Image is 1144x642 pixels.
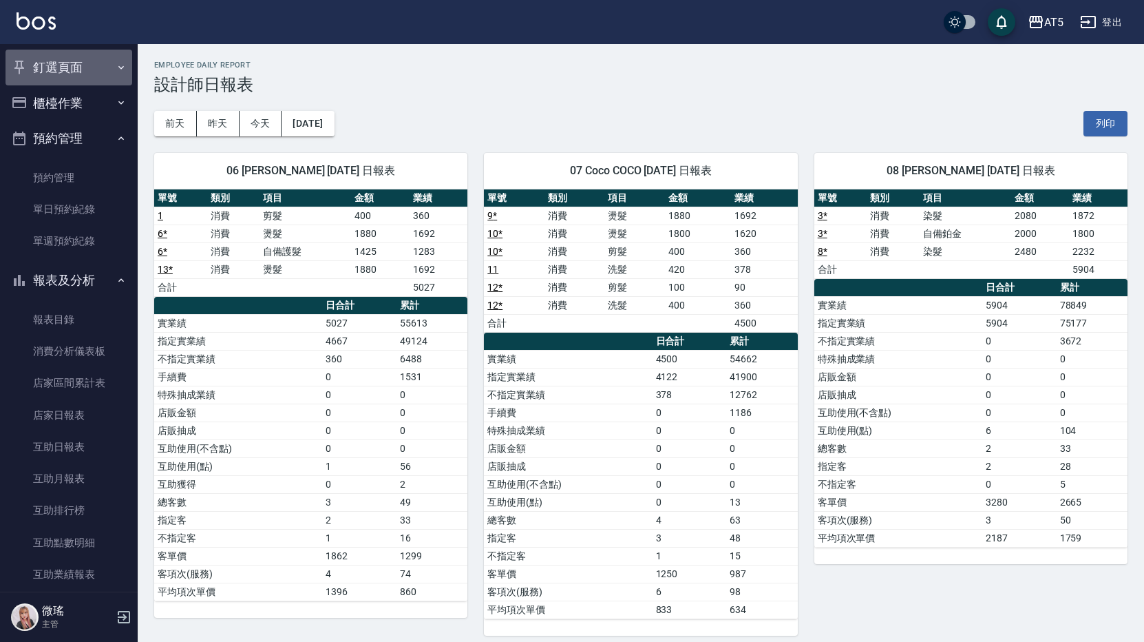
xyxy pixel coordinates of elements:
td: 1283 [410,242,468,260]
td: 98 [726,583,797,601]
a: 單週預約紀錄 [6,225,132,257]
td: 實業績 [484,350,652,368]
td: 16 [396,529,467,547]
td: 燙髮 [259,260,351,278]
td: 4667 [322,332,396,350]
table: a dense table [814,189,1127,279]
a: 11 [487,264,498,275]
a: 互助排行榜 [6,495,132,526]
td: 1800 [665,225,731,242]
td: 互助使用(不含點) [154,439,322,457]
a: 互助點數明細 [6,527,132,559]
td: 指定客 [814,457,982,475]
td: 74 [396,565,467,583]
td: 41900 [726,368,797,386]
td: 1759 [1057,529,1127,547]
td: 不指定客 [484,547,652,565]
td: 400 [665,242,731,260]
td: 2 [322,511,396,529]
td: 4 [322,565,396,583]
th: 單號 [814,189,867,207]
td: 0 [396,386,467,404]
td: 消費 [544,260,604,278]
td: 5 [1057,475,1127,493]
td: 洗髮 [604,260,664,278]
td: 消費 [207,260,260,278]
td: 6 [653,583,727,601]
td: 燙髮 [604,207,664,225]
td: 消費 [544,225,604,242]
td: 自備鉑金 [920,225,1011,242]
td: 104 [1057,422,1127,439]
th: 日合計 [322,297,396,315]
th: 業績 [731,189,798,207]
td: 染髮 [920,207,1011,225]
td: 總客數 [154,493,322,511]
td: 手續費 [484,404,652,422]
td: 15 [726,547,797,565]
td: 1186 [726,404,797,422]
td: 360 [322,350,396,368]
td: 客項次(服務) [814,511,982,529]
a: 全店業績分析表 [6,590,132,622]
td: 總客數 [814,439,982,457]
td: 0 [982,404,1057,422]
td: 總客數 [484,511,652,529]
td: 實業績 [814,296,982,314]
th: 類別 [867,189,920,207]
td: 3672 [1057,332,1127,350]
td: 不指定客 [814,475,982,493]
td: 手續費 [154,368,322,386]
td: 1880 [351,225,410,242]
a: 1 [158,210,163,221]
a: 消費分析儀表板 [6,335,132,367]
td: 5904 [982,296,1057,314]
td: 360 [731,296,798,314]
td: 1692 [410,260,468,278]
button: [DATE] [282,111,334,136]
td: 55613 [396,314,467,332]
button: 報表及分析 [6,262,132,298]
td: 店販抽成 [154,422,322,439]
td: 指定實業績 [154,332,322,350]
th: 日合計 [982,279,1057,297]
td: 合計 [814,260,867,278]
img: Person [11,603,39,631]
td: 0 [322,386,396,404]
th: 類別 [544,189,604,207]
td: 12762 [726,386,797,404]
td: 860 [396,583,467,601]
td: 消費 [544,207,604,225]
td: 客單價 [484,565,652,583]
td: 0 [322,439,396,457]
td: 特殊抽成業績 [154,386,322,404]
button: 預約管理 [6,121,132,156]
td: 2 [982,439,1057,457]
td: 5027 [410,278,468,296]
td: 消費 [207,242,260,260]
td: 店販抽成 [484,457,652,475]
td: 燙髮 [604,225,664,242]
h2: Employee Daily Report [154,61,1127,70]
td: 1872 [1069,207,1127,225]
td: 3 [982,511,1057,529]
th: 業績 [410,189,468,207]
td: 客項次(服務) [484,583,652,601]
td: 48 [726,529,797,547]
td: 1531 [396,368,467,386]
span: 08 [PERSON_NAME] [DATE] 日報表 [831,164,1111,178]
span: 07 Coco COCO [DATE] 日報表 [500,164,781,178]
td: 33 [396,511,467,529]
a: 店家日報表 [6,400,132,431]
td: 消費 [544,296,604,314]
a: 互助業績報表 [6,559,132,590]
td: 378 [731,260,798,278]
td: 2232 [1069,242,1127,260]
td: 自備護髮 [259,242,351,260]
td: 1 [653,547,727,565]
td: 400 [351,207,410,225]
td: 0 [726,422,797,439]
td: 0 [1057,350,1127,368]
td: 客單價 [814,493,982,511]
td: 0 [726,457,797,475]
